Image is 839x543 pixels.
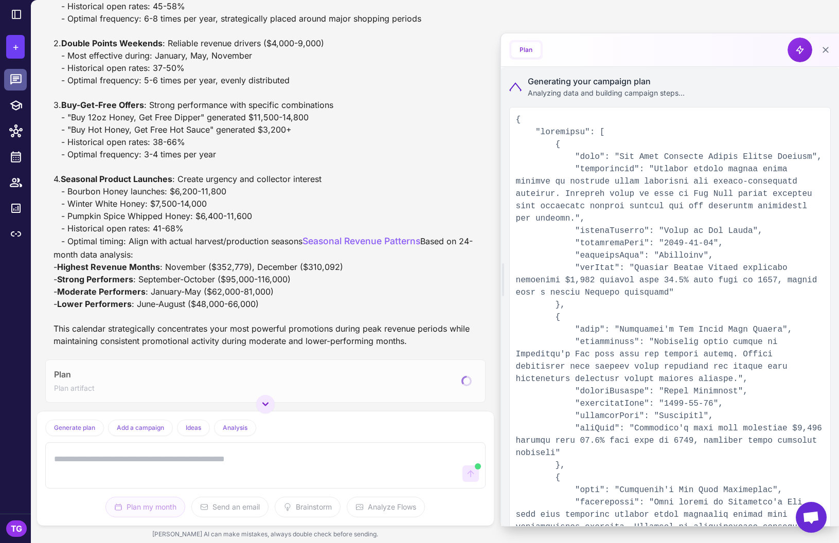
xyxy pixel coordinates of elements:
span: + [12,39,19,55]
button: Plan my month [105,497,185,517]
div: Generating your campaign plan [528,75,685,87]
strong: Double Points Weekends [61,38,163,48]
span: AI is generating content. You can still type but cannot send yet. [475,463,481,469]
button: Analysis [214,420,256,436]
div: TG [6,520,27,537]
button: Send an email [191,497,269,517]
span: Ideas [186,423,201,432]
button: Generate plan [45,420,104,436]
strong: Lower Performers [57,299,132,309]
button: Plan [511,42,541,58]
span: Add a campaign [117,423,164,432]
span: Seasonal Revenue Patterns [302,236,420,246]
button: Analyze Flows [347,497,425,517]
button: Ideas [177,420,210,436]
div: [PERSON_NAME] AI can make mistakes, always double check before sending. [37,526,494,543]
strong: Buy-Get-Free Offers [61,100,144,110]
span: Plan [54,368,70,381]
button: Brainstorm [275,497,341,517]
strong: Seasonal Product Launches [61,174,172,184]
strong: Moderate Performers [57,286,146,297]
button: View generated Plan [45,359,486,403]
span: Analysis [223,423,247,432]
div: Analyzing data and building campaign steps... [528,87,685,99]
svg: {/* Using primary purple for spinner */} [461,376,472,386]
strong: Strong Performers [57,274,133,284]
span: Generate plan [54,423,95,432]
strong: Highest Revenue Months [57,262,160,272]
span: Plan artifact [54,383,95,394]
button: AI is generating content. You can keep typing but can't send until it completes. [462,465,479,482]
a: Open chat [796,502,827,533]
button: + [6,35,25,59]
button: Add a campaign [108,420,173,436]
